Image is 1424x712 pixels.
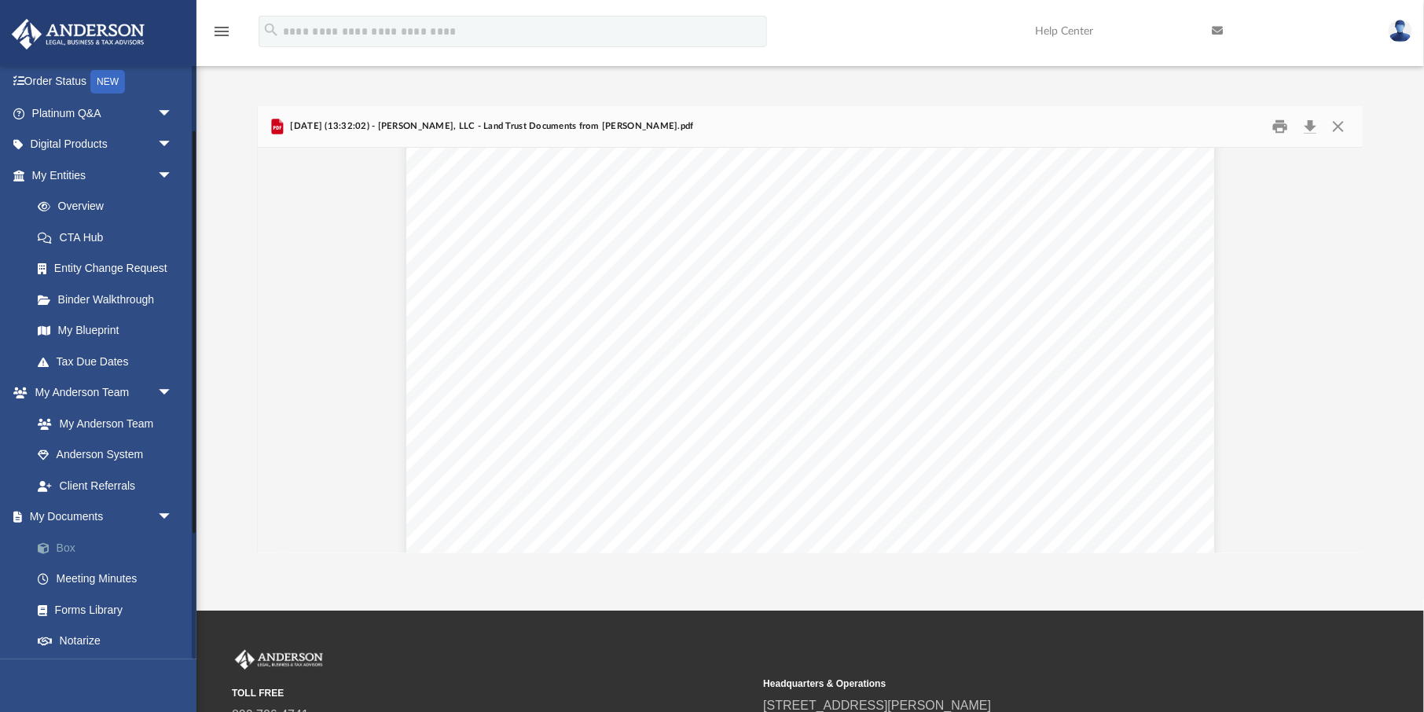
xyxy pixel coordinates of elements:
a: My Blueprint [22,315,189,347]
a: Tax Due Dates [22,346,196,377]
span: arrow_drop_down [157,656,189,688]
a: Binder Walkthrough [22,284,196,315]
div: Preview [258,106,1363,553]
a: Box [22,532,196,563]
i: search [262,21,280,39]
span: arrow_drop_down [157,501,189,534]
span: arrow_drop_down [157,160,189,192]
a: Notarize [22,626,196,657]
button: Print [1265,115,1297,139]
a: menu [212,30,231,41]
div: Document Viewer [258,148,1363,553]
a: My Documentsarrow_drop_down [11,501,196,533]
a: [STREET_ADDRESS][PERSON_NAME] [763,699,991,712]
button: Close [1324,115,1352,139]
div: NEW [90,70,125,94]
span: arrow_drop_down [157,129,189,161]
button: Download [1296,115,1324,139]
small: Headquarters & Operations [763,677,1283,691]
a: Digital Productsarrow_drop_down [11,129,196,160]
a: Platinum Q&Aarrow_drop_down [11,97,196,129]
a: Forms Library [22,594,189,626]
span: arrow_drop_down [157,97,189,130]
a: My Anderson Team [22,408,181,439]
a: Anderson System [22,439,189,471]
img: User Pic [1389,20,1412,42]
small: TOLL FREE [232,686,752,700]
div: File preview [258,148,1363,553]
img: Anderson Advisors Platinum Portal [7,19,149,50]
span: arrow_drop_down [157,377,189,409]
i: menu [212,22,231,41]
a: My Entitiesarrow_drop_down [11,160,196,191]
a: My Anderson Teamarrow_drop_down [11,377,189,409]
a: Entity Change Request [22,253,196,284]
a: Client Referrals [22,470,189,501]
a: Overview [22,191,196,222]
span: [DATE] (13:32:02) - [PERSON_NAME], LLC - Land Trust Documents from [PERSON_NAME].pdf [287,119,693,134]
a: Order StatusNEW [11,66,196,98]
a: Meeting Minutes [22,563,196,595]
a: Online Learningarrow_drop_down [11,656,189,688]
a: CTA Hub [22,222,196,253]
img: Anderson Advisors Platinum Portal [232,650,326,670]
